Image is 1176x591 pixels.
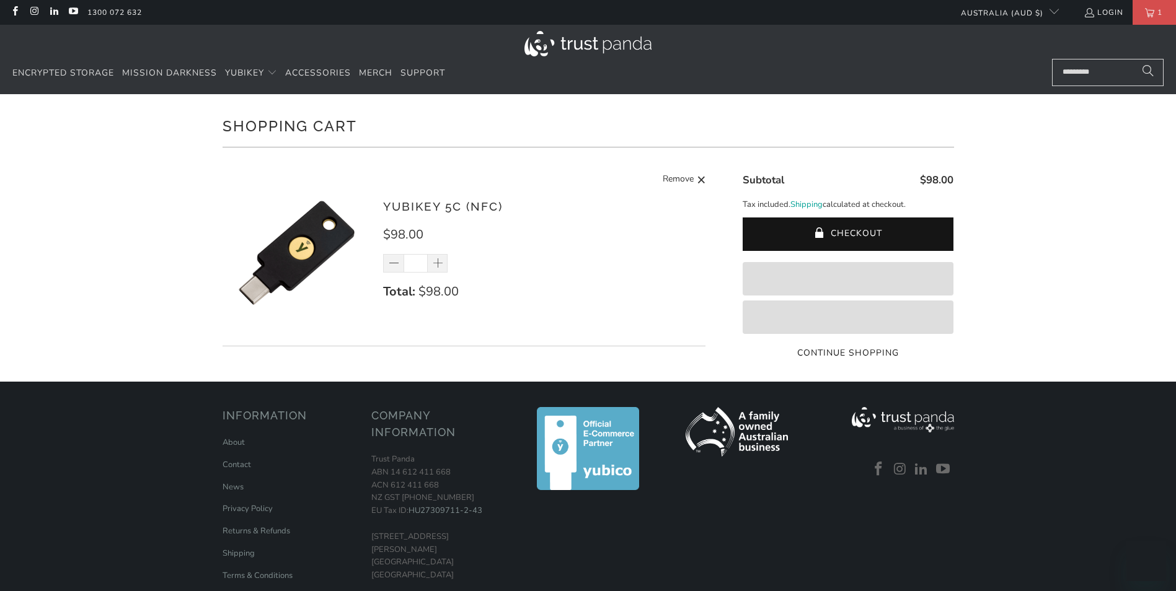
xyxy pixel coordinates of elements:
[743,217,953,251] button: Checkout
[225,59,277,88] summary: YubiKey
[383,283,415,300] strong: Total:
[68,7,78,17] a: Trust Panda Australia on YouTube
[223,481,244,492] a: News
[12,59,114,88] a: Encrypted Storage
[223,548,255,559] a: Shipping
[359,67,392,79] span: Merch
[87,6,142,19] a: 1300 072 632
[223,459,251,470] a: Contact
[1052,59,1164,86] input: Search...
[122,59,217,88] a: Mission Darkness
[524,31,652,56] img: Trust Panda Australia
[285,67,351,79] span: Accessories
[1133,59,1164,86] button: Search
[743,346,953,360] a: Continue Shopping
[285,59,351,88] a: Accessories
[223,178,371,327] img: YubiKey 5C (NFC)
[920,173,953,187] span: $98.00
[12,59,445,88] nav: Translation missing: en.navigation.header.main_nav
[359,59,392,88] a: Merch
[913,462,931,478] a: Trust Panda Australia on LinkedIn
[743,198,953,211] p: Tax included. calculated at checkout.
[383,226,423,243] span: $98.00
[1084,6,1123,19] a: Login
[790,198,823,211] a: Shipping
[663,172,706,188] a: Remove
[122,67,217,79] span: Mission Darkness
[409,505,482,516] a: HU27309711-2-43
[12,67,114,79] span: Encrypted Storage
[29,7,39,17] a: Trust Panda Australia on Instagram
[48,7,59,17] a: Trust Panda Australia on LinkedIn
[371,453,508,582] p: Trust Panda ABN 14 612 411 668 ACN 612 411 668 NZ GST [PHONE_NUMBER] EU Tax ID: [STREET_ADDRESS][...
[891,462,909,478] a: Trust Panda Australia on Instagram
[223,503,273,514] a: Privacy Policy
[663,172,694,188] span: Remove
[1126,541,1166,581] iframe: Button to launch messaging window
[400,59,445,88] a: Support
[870,462,888,478] a: Trust Panda Australia on Facebook
[383,199,503,213] a: YubiKey 5C (NFC)
[223,570,293,581] a: Terms & Conditions
[400,67,445,79] span: Support
[743,173,784,187] span: Subtotal
[9,7,20,17] a: Trust Panda Australia on Facebook
[223,437,245,448] a: About
[418,283,459,300] span: $98.00
[225,67,264,79] span: YubiKey
[934,462,953,478] a: Trust Panda Australia on YouTube
[223,525,290,536] a: Returns & Refunds
[223,113,954,138] h1: Shopping Cart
